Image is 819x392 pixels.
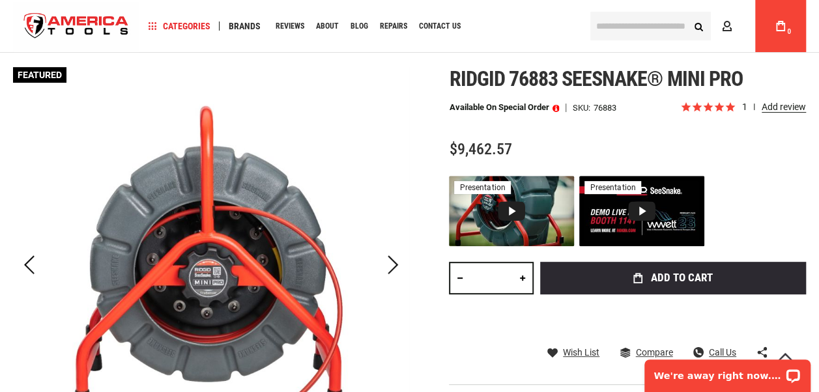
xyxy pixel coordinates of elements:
button: Add to Cart [540,262,806,294]
a: Compare [620,346,672,358]
a: Wish List [547,346,599,358]
strong: SKU [572,104,593,112]
span: $9,462.57 [449,140,511,158]
a: store logo [13,2,139,51]
div: 76883 [593,104,616,112]
span: About [316,22,339,30]
span: Compare [635,348,672,357]
span: Categories [148,21,210,31]
button: Search [686,14,711,38]
iframe: Secure express checkout frame [538,298,809,336]
a: About [310,18,345,35]
span: Repairs [380,22,407,30]
span: Call Us [709,348,736,357]
a: Categories [142,18,216,35]
iframe: LiveChat chat widget [636,351,819,392]
span: 1 reviews [742,102,806,112]
img: America Tools [13,2,139,51]
span: Brands [229,21,261,31]
span: Wish List [563,348,599,357]
span: Add to Cart [651,272,713,283]
a: Reviews [270,18,310,35]
span: Blog [351,22,368,30]
span: Contact Us [419,22,461,30]
span: Ridgid 76883 seesnake® mini pro [449,66,742,91]
a: Contact Us [413,18,467,35]
span: Rated 5.0 out of 5 stars 1 reviews [680,100,806,115]
span: Reviews [276,22,304,30]
a: Blog [345,18,374,35]
a: Repairs [374,18,413,35]
a: Call Us [693,346,736,358]
a: Brands [223,18,266,35]
span: 0 [787,28,791,35]
p: Available on Special Order [449,103,559,112]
